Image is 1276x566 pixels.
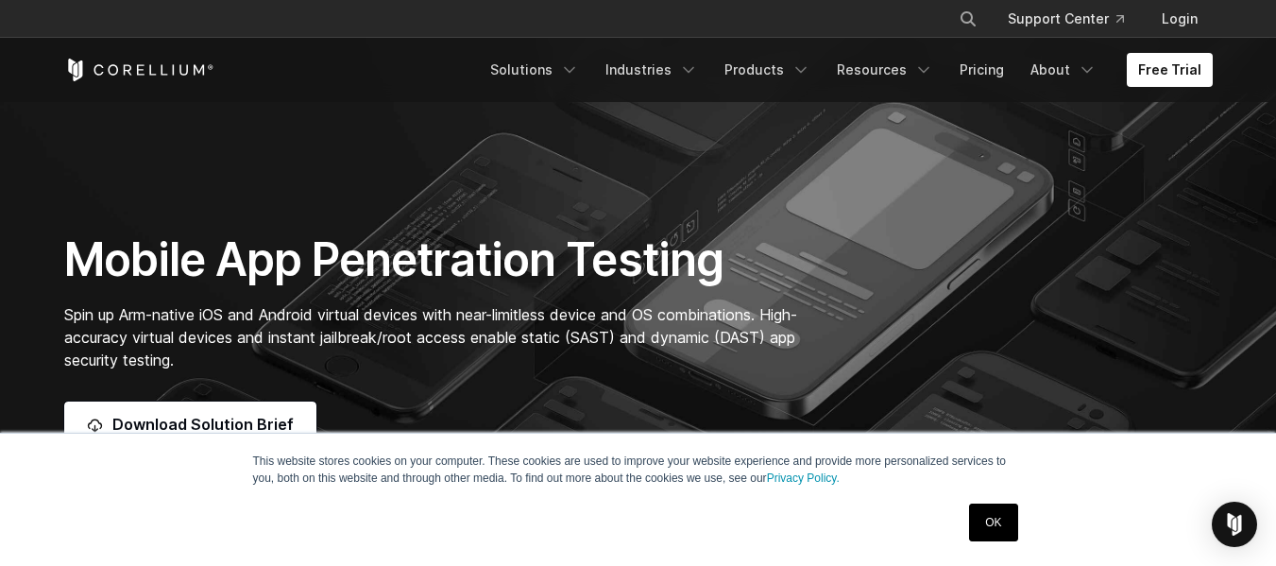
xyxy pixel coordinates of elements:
[948,53,1015,87] a: Pricing
[713,53,822,87] a: Products
[64,59,214,81] a: Corellium Home
[993,2,1139,36] a: Support Center
[64,402,316,447] a: Download Solution Brief
[1127,53,1213,87] a: Free Trial
[479,53,590,87] a: Solutions
[951,2,985,36] button: Search
[112,413,294,436] span: Download Solution Brief
[1212,502,1257,547] div: Open Intercom Messenger
[936,2,1213,36] div: Navigation Menu
[1147,2,1213,36] a: Login
[767,472,840,485] a: Privacy Policy.
[64,232,817,288] h1: Mobile App Penetration Testing
[825,53,944,87] a: Resources
[969,504,1017,541] a: OK
[594,53,709,87] a: Industries
[64,305,797,369] span: Spin up Arm-native iOS and Android virtual devices with near-limitless device and OS combinations...
[253,453,1024,487] p: This website stores cookies on your computer. These cookies are used to improve your website expe...
[1019,53,1108,87] a: About
[479,53,1213,87] div: Navigation Menu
